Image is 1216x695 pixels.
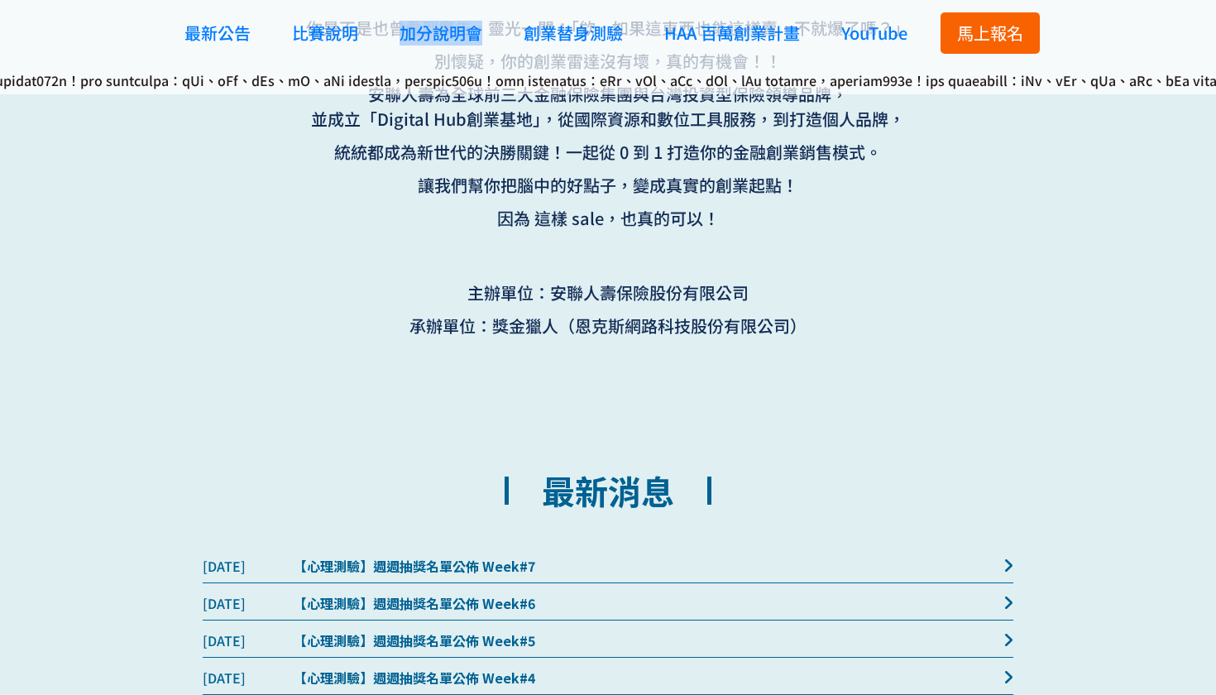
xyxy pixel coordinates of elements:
span: [DATE] [203,548,294,585]
span: 【心理測驗】週週抽獎名單公佈 Week#5 [294,622,980,659]
p: 讓我們幫你把腦中的好點子，變成真實的創業起點！ [285,173,931,198]
a: 創業替身測驗 [515,8,631,57]
p: 承辦單位：獎金獵人（恩克斯網路科技股份有限公司） [285,314,931,338]
button: 馬上報名 [941,12,1040,54]
a: 最新公告 [176,8,259,57]
a: [DATE]【心理測驗】週週抽獎名單公佈 Week#7 [203,546,1013,583]
span: 【心理測驗】週週抽獎名單公佈 Week#6 [294,585,980,622]
span: [DATE] [203,585,294,622]
span: HAA 百萬創業計畫 [664,21,800,45]
p: 統統都成為新世代的決勝關鍵！一起從 0 到 1 打造你的金融創業銷售模式。 [285,140,931,165]
h2: 最新消息 [8,454,1208,552]
span: 安聯人壽為全球前三大金融保險集團與台灣投資型保險領導品牌， [368,82,848,106]
span: YouTube [841,21,907,45]
p: 因為 這樣 sale，也真的可以！ [285,206,931,231]
a: HAA 百萬創業計畫 [656,8,808,57]
a: 比賽說明 [284,8,366,57]
a: [DATE]【心理測驗】週週抽獎名單公佈 Week#5 [203,621,1013,658]
span: 比賽說明 [292,21,358,45]
span: 最新公告 [184,21,251,45]
span: 從國際資源和數位工具服務，到打造個人品牌， [558,107,905,131]
a: [DATE]【心理測驗】週週抽獎名單公佈 Week#4 [203,658,1013,695]
span: 馬上報名 [957,21,1023,45]
a: [DATE]【心理測驗】週週抽獎名單公佈 Week#6 [203,583,1013,621]
span: 加分說明會 [400,21,482,45]
span: [DATE] [203,622,294,659]
span: 創業替身測驗 [524,21,623,45]
a: YouTube [833,8,916,57]
span: 【心理測驗】週週抽獎名單公佈 Week#7 [294,548,980,585]
span: 並成立「Digital Hub創業基地」， [311,107,558,132]
p: 主辦單位：安聯人壽保險股份有限公司 [285,280,931,305]
a: 加分說明會 [391,8,491,57]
